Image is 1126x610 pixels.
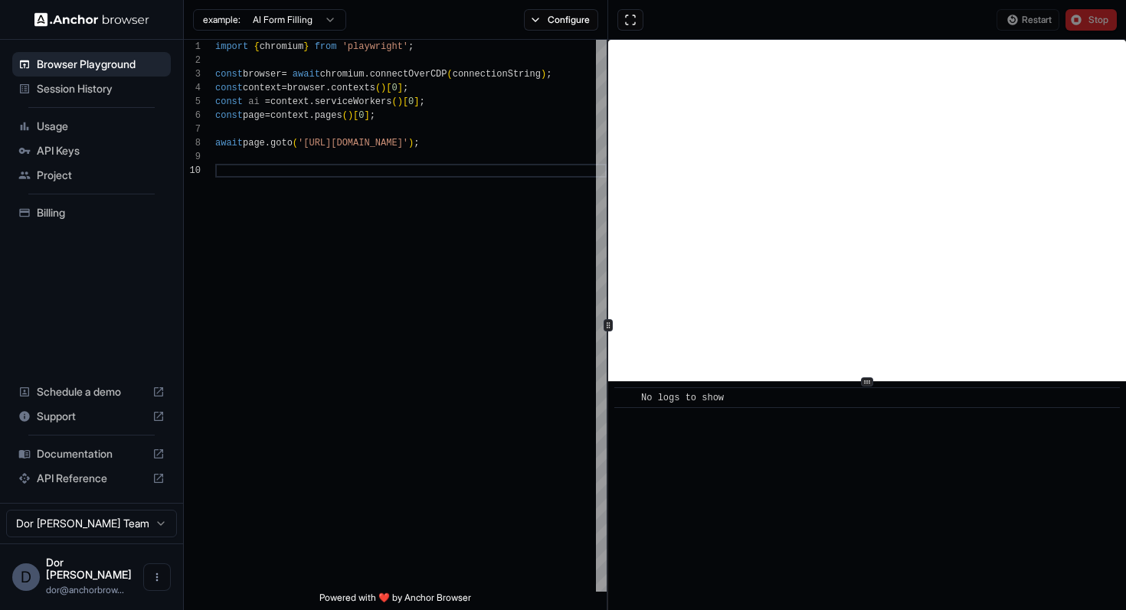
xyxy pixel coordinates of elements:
[391,83,397,93] span: 0
[326,83,331,93] span: .
[215,83,243,93] span: const
[353,110,358,121] span: [
[184,150,201,164] div: 9
[184,164,201,178] div: 10
[281,69,286,80] span: =
[331,83,375,93] span: contexts
[391,96,397,107] span: (
[215,41,248,52] span: import
[12,114,171,139] div: Usage
[184,67,201,81] div: 3
[453,69,541,80] span: connectionString
[46,556,132,581] span: Dor Dankner
[184,109,201,122] div: 6
[408,96,414,107] span: 0
[270,138,293,148] span: goto
[320,69,365,80] span: chromium
[281,83,286,93] span: =
[309,96,314,107] span: .
[342,41,408,52] span: 'playwright'
[270,96,309,107] span: context
[37,119,165,134] span: Usage
[386,83,391,93] span: [
[265,96,270,107] span: =
[293,69,320,80] span: await
[184,122,201,136] div: 7
[243,83,281,93] span: context
[298,138,408,148] span: '[URL][DOMAIN_NAME]'
[37,471,146,486] span: API Reference
[319,592,471,610] span: Powered with ❤️ by Anchor Browser
[348,110,353,121] span: )
[375,83,381,93] span: (
[12,380,171,404] div: Schedule a demo
[12,139,171,163] div: API Keys
[12,163,171,188] div: Project
[248,96,259,107] span: ai
[342,110,348,121] span: (
[37,143,165,158] span: API Keys
[293,138,298,148] span: (
[403,83,408,93] span: ;
[364,69,369,80] span: .
[524,9,598,31] button: Configure
[37,205,165,220] span: Billing
[414,138,419,148] span: ;
[12,466,171,491] div: API Reference
[215,138,243,148] span: await
[37,57,165,72] span: Browser Playground
[265,138,270,148] span: .
[303,41,309,52] span: }
[184,95,201,109] div: 5
[641,393,724,403] span: No logs to show
[203,14,241,26] span: example:
[403,96,408,107] span: [
[243,69,281,80] span: browser
[414,96,419,107] span: ]
[37,446,146,462] span: Documentation
[12,77,171,101] div: Session History
[184,136,201,150] div: 8
[12,404,171,429] div: Support
[541,69,546,80] span: )
[215,110,243,121] span: const
[34,12,149,27] img: Anchor Logo
[364,110,369,121] span: ]
[370,110,375,121] span: ;
[243,110,265,121] span: page
[12,201,171,225] div: Billing
[370,69,447,80] span: connectOverCDP
[12,442,171,466] div: Documentation
[12,52,171,77] div: Browser Playground
[37,384,146,400] span: Schedule a demo
[184,40,201,54] div: 1
[398,83,403,93] span: ]
[287,83,326,93] span: browser
[546,69,552,80] span: ;
[315,96,392,107] span: serviceWorkers
[270,110,309,121] span: context
[447,69,453,80] span: (
[184,54,201,67] div: 2
[622,390,630,406] span: ​
[37,168,165,183] span: Project
[315,110,342,121] span: pages
[12,563,40,591] div: D
[260,41,304,52] span: chromium
[215,69,243,80] span: const
[243,138,265,148] span: page
[398,96,403,107] span: )
[617,9,643,31] button: Open in full screen
[358,110,364,121] span: 0
[143,563,171,591] button: Open menu
[37,81,165,96] span: Session History
[408,41,414,52] span: ;
[184,81,201,95] div: 4
[420,96,425,107] span: ;
[254,41,259,52] span: {
[46,584,124,595] span: dor@anchorbrowser.io
[309,110,314,121] span: .
[265,110,270,121] span: =
[408,138,414,148] span: )
[37,409,146,424] span: Support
